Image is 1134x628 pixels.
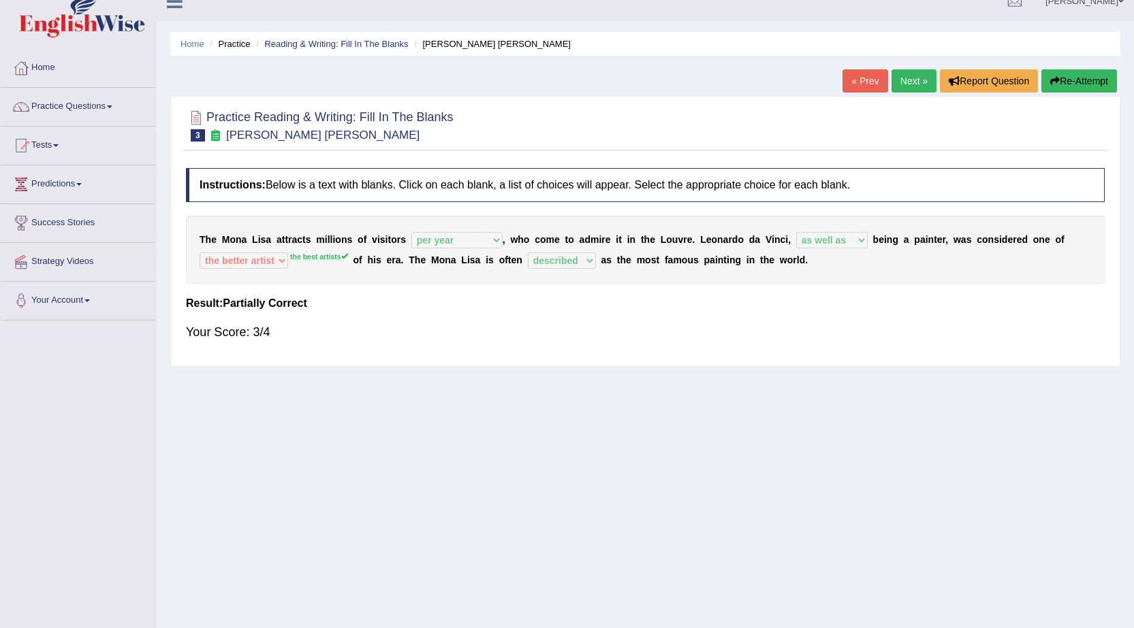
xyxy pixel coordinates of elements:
b: v [372,234,377,245]
a: Predictions [1,165,156,199]
b: r [601,234,605,245]
b: d [749,234,755,245]
b: f [359,254,362,265]
small: [PERSON_NAME] [PERSON_NAME] [226,129,420,142]
b: h [518,234,524,245]
b: g [735,254,741,265]
b: t [934,234,937,245]
b: d [584,234,590,245]
b: m [673,254,681,265]
b: s [651,254,657,265]
b: n [718,254,724,265]
b: . [401,254,404,265]
b: o [682,254,688,265]
b: g [892,234,898,245]
b: e [937,234,943,245]
b: w [954,234,961,245]
b: u [687,254,693,265]
b: h [206,234,212,245]
b: i [332,234,335,245]
b: a [904,234,909,245]
a: Home [1,49,156,83]
b: f [1061,234,1065,245]
b: n [988,234,994,245]
b: f [665,254,668,265]
b: i [258,234,261,245]
button: Re-Attempt [1041,69,1117,93]
li: [PERSON_NAME] [PERSON_NAME] [411,37,571,50]
b: s [488,254,494,265]
b: h [368,254,374,265]
a: Home [180,39,204,49]
b: a [475,254,481,265]
b: e [1007,234,1013,245]
b: a [266,234,271,245]
b: h [763,254,770,265]
b: i [884,234,887,245]
b: w [780,254,787,265]
b: t [302,234,306,245]
b: l [797,254,800,265]
b: e [387,254,392,265]
b: o [1033,234,1039,245]
b: l [328,234,330,245]
b: c [977,234,982,245]
a: Practice Questions [1,88,156,122]
b: t [723,254,727,265]
b: i [746,254,749,265]
b: n [928,234,934,245]
b: s [376,254,381,265]
a: Tests [1,127,156,161]
b: m [316,234,324,245]
b: c [535,234,540,245]
b: o [439,254,445,265]
b: c [780,234,785,245]
b: e [554,234,560,245]
b: i [715,254,718,265]
b: L [661,234,667,245]
b: n [717,234,723,245]
b: L [461,254,467,265]
b: a [723,234,729,245]
b: c [297,234,302,245]
b: s [261,234,266,245]
span: 3 [191,129,205,142]
b: t [617,254,620,265]
b: e [211,234,217,245]
b: r [793,254,796,265]
b: , [945,234,948,245]
b: t [656,254,659,265]
b: t [618,234,622,245]
b: a [242,234,247,245]
b: m [637,254,645,265]
h2: Practice Reading & Writing: Fill In The Blanks [186,108,454,142]
button: Report Question [940,69,1038,93]
b: p [704,254,710,265]
b: e [687,234,693,245]
div: Your Score: 3/4 [186,316,1105,348]
b: a [580,234,585,245]
b: e [1045,234,1050,245]
b: o [524,234,530,245]
b: d [1022,234,1028,245]
h4: Result: [186,297,1105,310]
b: t [641,234,644,245]
b: s [966,234,972,245]
b: r [392,254,395,265]
b: n [774,234,781,245]
b: i [627,234,630,245]
a: Success Stories [1,204,156,238]
a: Your Account [1,282,156,316]
b: o [666,234,672,245]
b: a [961,234,966,245]
sup: the best artists [290,252,348,261]
b: i [727,254,729,265]
b: i [785,234,788,245]
b: a [277,234,282,245]
b: o [787,254,793,265]
b: a [755,234,760,245]
b: i [377,234,380,245]
b: d [1002,234,1008,245]
b: w [510,234,518,245]
b: o [1056,234,1062,245]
